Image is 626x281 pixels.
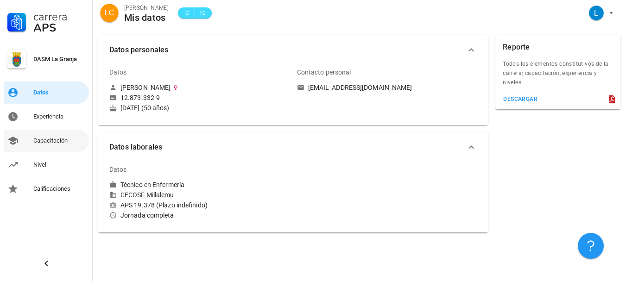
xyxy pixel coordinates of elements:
div: CECOSF Millalemu [109,191,290,199]
div: [PERSON_NAME] [124,3,169,12]
div: 12.873.332-9 [120,94,160,102]
div: Nivel [33,161,85,169]
div: avatar [589,6,604,20]
div: APS 19.378 (Plazo indefinido) [109,201,290,209]
a: Datos [4,81,89,104]
div: APS [33,22,85,33]
button: Datos laborales [98,132,488,162]
div: Técnico en Enfermería [120,181,184,189]
span: C [183,8,191,18]
div: Reporte [503,35,530,59]
div: [PERSON_NAME] [120,83,171,92]
button: Datos personales [98,35,488,65]
a: [EMAIL_ADDRESS][DOMAIN_NAME] [297,83,477,92]
div: [DATE] (50 años) [109,104,290,112]
a: Capacitación [4,130,89,152]
div: Jornada completa [109,211,290,219]
div: Datos [109,61,127,83]
div: Mis datos [124,12,169,23]
div: Experiencia [33,113,85,120]
div: Datos [33,89,85,96]
div: Datos [109,158,127,181]
div: avatar [100,4,119,22]
div: descargar [503,96,537,102]
span: 10 [199,8,206,18]
div: DASM La Granja [33,56,85,63]
a: Nivel [4,154,89,176]
button: descargar [499,93,541,106]
a: Experiencia [4,106,89,128]
div: Carrera [33,11,85,22]
span: Datos personales [109,44,466,56]
div: Contacto personal [297,61,351,83]
span: Datos laborales [109,141,466,154]
a: Calificaciones [4,178,89,200]
div: [EMAIL_ADDRESS][DOMAIN_NAME] [308,83,412,92]
span: LC [105,4,114,22]
div: Calificaciones [33,185,85,193]
div: Todos los elementos constitutivos de la carrera; capacitación, experiencia y niveles. [495,59,620,93]
div: Capacitación [33,137,85,144]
